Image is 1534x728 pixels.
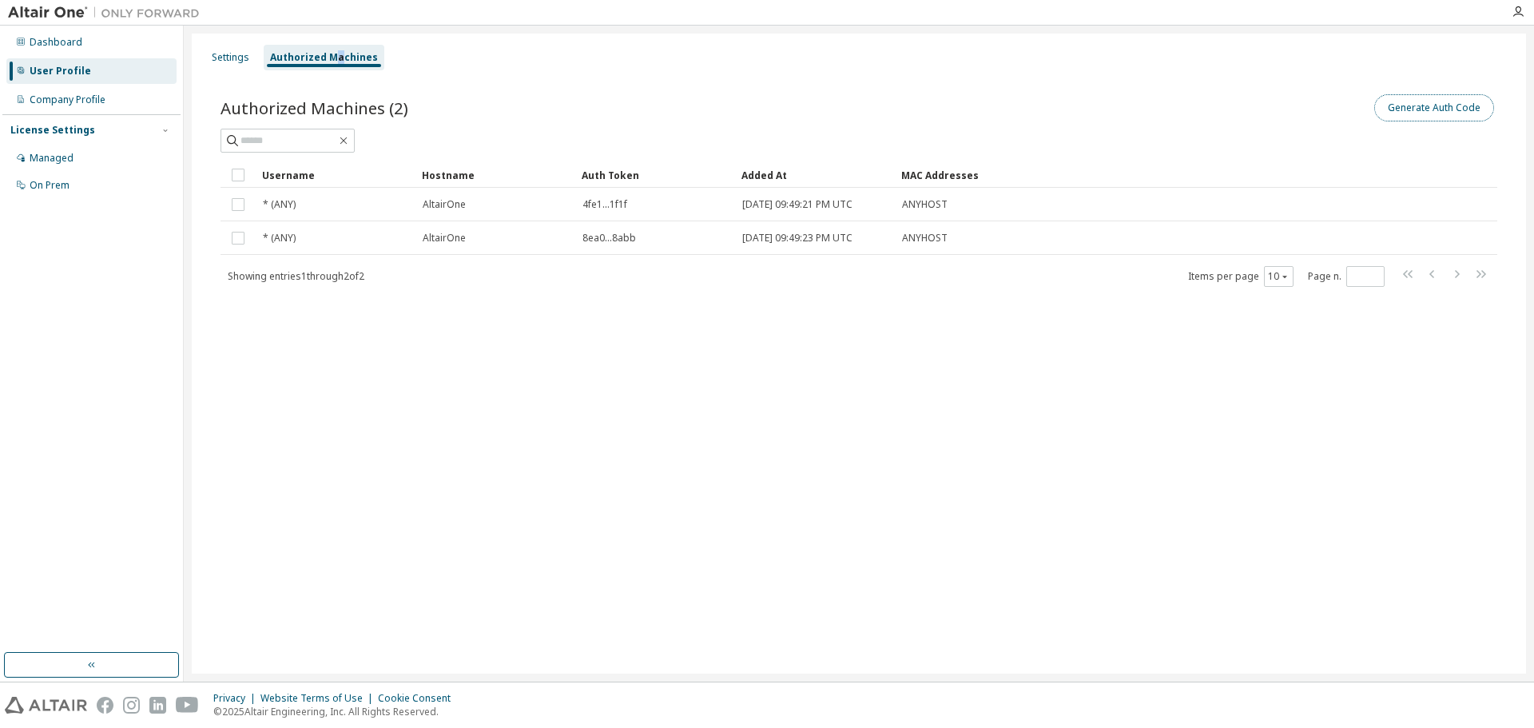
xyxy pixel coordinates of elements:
p: © 2025 Altair Engineering, Inc. All Rights Reserved. [213,705,460,718]
span: * (ANY) [263,198,296,211]
div: License Settings [10,124,95,137]
div: Username [262,162,409,188]
div: Hostname [422,162,569,188]
span: 4fe1...1f1f [582,198,627,211]
div: Dashboard [30,36,82,49]
div: Settings [212,51,249,64]
span: Showing entries 1 through 2 of 2 [228,269,364,283]
span: * (ANY) [263,232,296,245]
div: Auth Token [582,162,729,188]
div: Cookie Consent [378,692,460,705]
div: Privacy [213,692,260,705]
div: Managed [30,152,74,165]
button: 10 [1268,270,1290,283]
img: Altair One [8,5,208,21]
span: AltairOne [423,232,466,245]
span: Page n. [1308,266,1385,287]
img: facebook.svg [97,697,113,714]
img: altair_logo.svg [5,697,87,714]
div: Website Terms of Use [260,692,378,705]
span: Items per page [1188,266,1294,287]
div: On Prem [30,179,70,192]
div: User Profile [30,65,91,78]
span: 8ea0...8abb [582,232,636,245]
div: Authorized Machines [270,51,378,64]
span: ANYHOST [902,232,948,245]
img: youtube.svg [176,697,199,714]
span: [DATE] 09:49:21 PM UTC [742,198,852,211]
span: AltairOne [423,198,466,211]
span: [DATE] 09:49:23 PM UTC [742,232,852,245]
button: Generate Auth Code [1374,94,1494,121]
span: Authorized Machines (2) [221,97,408,119]
img: instagram.svg [123,697,140,714]
img: linkedin.svg [149,697,166,714]
div: Company Profile [30,93,105,106]
div: MAC Addresses [901,162,1329,188]
div: Added At [741,162,888,188]
span: ANYHOST [902,198,948,211]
